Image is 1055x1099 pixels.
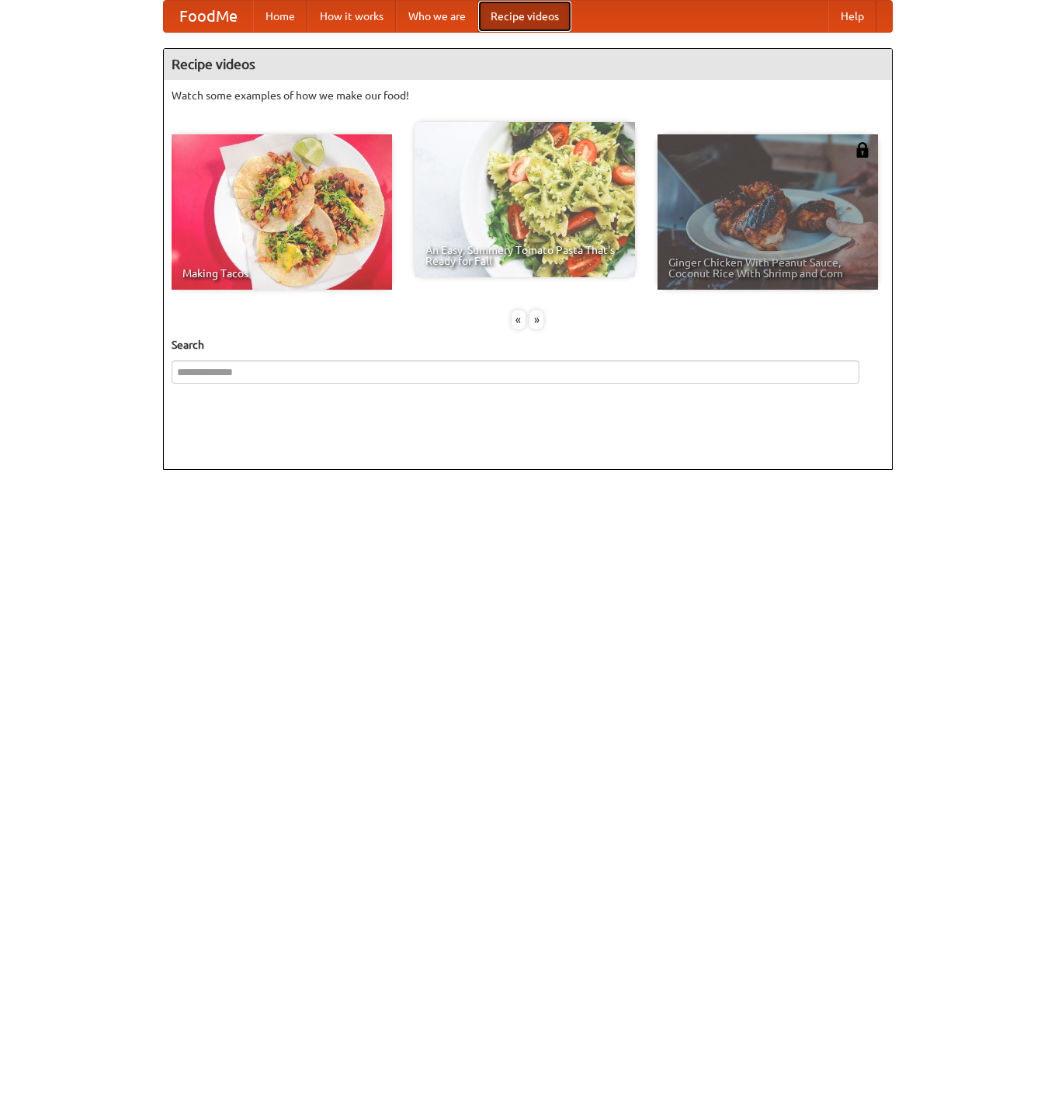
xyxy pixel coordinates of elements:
span: Making Tacos [182,268,381,279]
a: Help [828,1,876,32]
p: Watch some examples of how we make our food! [172,88,884,103]
h5: Search [172,337,884,353]
a: Recipe videos [478,1,571,32]
span: An Easy, Summery Tomato Pasta That's Ready for Fall [425,245,624,266]
a: Home [253,1,307,32]
h4: Recipe videos [164,49,892,80]
div: » [529,310,543,329]
div: « [512,310,526,329]
a: How it works [307,1,396,32]
a: An Easy, Summery Tomato Pasta That's Ready for Fall [415,122,635,277]
a: FoodMe [164,1,253,32]
a: Who we are [396,1,478,32]
a: Making Tacos [172,134,392,290]
img: 483408.png [855,142,870,158]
